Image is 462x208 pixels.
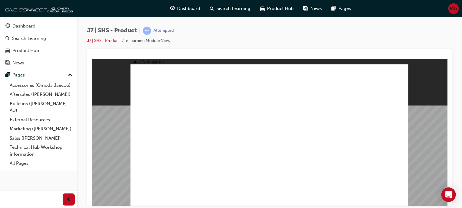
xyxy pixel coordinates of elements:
a: pages-iconPages [327,2,356,15]
span: J7 | SHS - Product [87,27,137,34]
span: search-icon [210,5,214,12]
img: oneconnect [3,2,73,15]
a: Sales ([PERSON_NAME]) [7,134,75,143]
div: Dashboard [12,23,35,30]
button: DashboardSearch LearningProduct HubNews [2,19,75,70]
span: pages-icon [5,73,10,78]
button: Pages [2,70,75,81]
li: eLearning Module View [126,37,170,44]
span: guage-icon [5,24,10,29]
span: Dashboard [177,5,200,12]
span: pages-icon [332,5,336,12]
a: Product Hub [2,45,75,56]
a: Technical Hub Workshop information [7,143,75,159]
span: search-icon [5,36,10,41]
div: Product Hub [12,47,39,54]
a: Dashboard [2,21,75,32]
a: J7 | SHS - Product [87,38,120,43]
span: learningRecordVerb_ATTEMPT-icon [143,27,151,35]
a: News [2,57,75,69]
a: guage-iconDashboard [165,2,205,15]
a: Aftersales ([PERSON_NAME]) [7,90,75,99]
a: Bulletins ([PERSON_NAME] - AU) [7,99,75,115]
a: search-iconSearch Learning [205,2,255,15]
span: up-icon [68,71,72,79]
a: Accessories (Omoda Jaecoo) [7,81,75,90]
div: Attempted [153,28,174,34]
div: Pages [12,72,25,79]
a: Search Learning [2,33,75,44]
span: car-icon [260,5,265,12]
a: news-iconNews [299,2,327,15]
a: car-iconProduct Hub [255,2,299,15]
a: Marketing ([PERSON_NAME]) [7,124,75,134]
button: MG [448,3,459,14]
span: car-icon [5,48,10,54]
a: External Resources [7,115,75,125]
span: Search Learning [216,5,250,12]
span: News [310,5,322,12]
span: news-icon [303,5,308,12]
span: news-icon [5,60,10,66]
span: guage-icon [170,5,175,12]
div: Open Intercom Messenger [441,187,456,202]
span: MG [450,5,457,12]
span: Pages [338,5,351,12]
div: Search Learning [12,35,46,42]
a: All Pages [7,159,75,168]
span: | [139,27,140,34]
span: Product Hub [267,5,294,12]
span: prev-icon [67,196,71,203]
div: News [12,60,24,67]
